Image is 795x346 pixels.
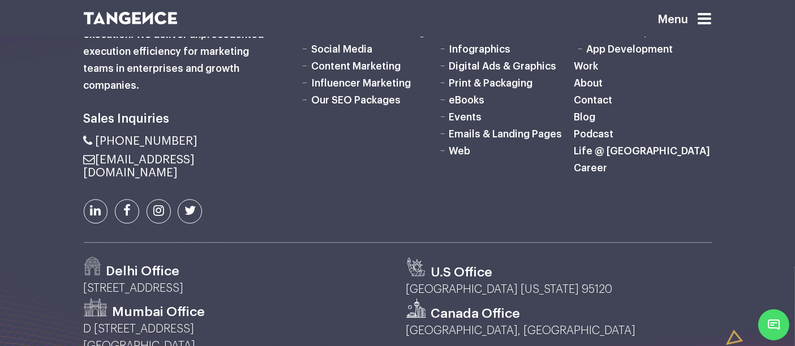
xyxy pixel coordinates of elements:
span: [PHONE_NUMBER] [96,135,198,147]
p: [STREET_ADDRESS] [84,280,389,297]
a: Digital Ads & Graphics [449,61,556,71]
a: Web [449,146,470,156]
a: Emails & Landing Pages [449,129,562,139]
a: Infographics [449,44,510,54]
p: [GEOGRAPHIC_DATA] [US_STATE] 95120 [406,281,712,298]
a: Influencer Marketing [311,78,411,88]
a: Podcast [574,129,613,139]
a: [EMAIL_ADDRESS][DOMAIN_NAME] [84,154,195,179]
span: Chat Widget [758,309,789,340]
a: Events [449,112,482,122]
a: Our SEO Packages [311,95,401,105]
a: Life @ [GEOGRAPHIC_DATA] [574,146,710,156]
a: eBooks [449,95,484,105]
h3: Delhi Office [106,263,180,280]
h6: Sales Inquiries [84,109,282,129]
h3: Canada Office [431,305,521,322]
h3: Mumbai Office [113,304,205,321]
img: Path-529.png [84,257,101,275]
a: Content Marketing [311,61,401,71]
img: canada.svg [406,298,426,318]
a: About [574,78,603,88]
a: Print & Packaging [449,78,532,88]
a: App Development [587,44,673,54]
a: [PHONE_NUMBER] [84,135,198,147]
img: Path-530.png [84,298,108,316]
a: Blog [574,112,595,122]
a: Career [574,163,607,173]
h3: U.S Office [431,264,493,281]
p: [GEOGRAPHIC_DATA], [GEOGRAPHIC_DATA] [406,322,712,339]
a: Contact [574,95,612,105]
img: us.svg [406,257,426,276]
a: Social Media [311,44,372,54]
a: Work [574,61,598,71]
